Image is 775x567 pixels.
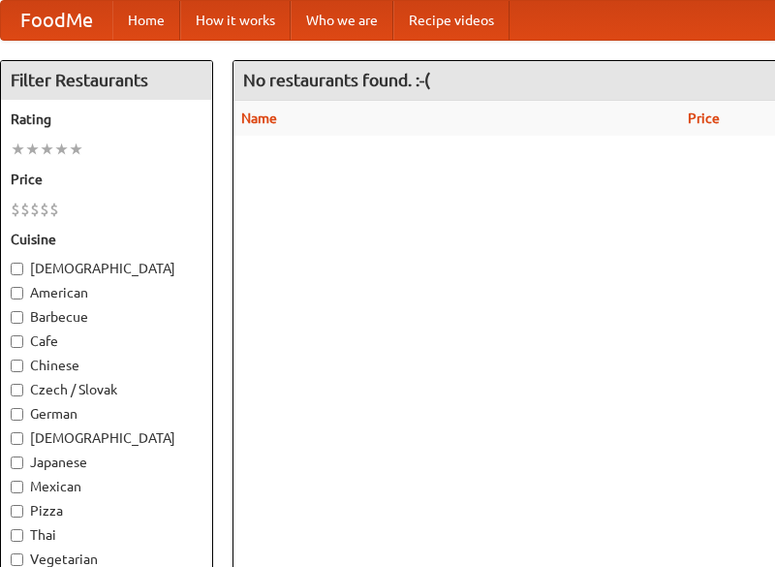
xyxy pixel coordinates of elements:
label: Barbecue [11,307,202,327]
li: $ [40,199,49,220]
label: [DEMOGRAPHIC_DATA] [11,259,202,278]
a: Recipe videos [393,1,510,40]
input: Cafe [11,335,23,348]
li: $ [20,199,30,220]
input: [DEMOGRAPHIC_DATA] [11,432,23,445]
input: Thai [11,529,23,542]
li: ★ [69,139,83,160]
label: Chinese [11,356,202,375]
h5: Rating [11,110,202,129]
label: Czech / Slovak [11,380,202,399]
li: $ [30,199,40,220]
input: [DEMOGRAPHIC_DATA] [11,263,23,275]
li: $ [11,199,20,220]
label: Cafe [11,331,202,351]
ng-pluralize: No restaurants found. :-( [243,71,430,89]
label: Thai [11,525,202,545]
li: ★ [11,139,25,160]
input: Chinese [11,360,23,372]
input: Japanese [11,457,23,469]
input: Barbecue [11,311,23,324]
label: Japanese [11,453,202,472]
a: How it works [180,1,291,40]
li: $ [49,199,59,220]
label: German [11,404,202,424]
a: FoodMe [1,1,112,40]
h5: Cuisine [11,230,202,249]
label: Pizza [11,501,202,520]
input: Pizza [11,505,23,518]
li: ★ [54,139,69,160]
li: ★ [25,139,40,160]
input: Vegetarian [11,553,23,566]
a: Home [112,1,180,40]
a: Name [241,110,277,126]
input: American [11,287,23,299]
input: Czech / Slovak [11,384,23,396]
label: American [11,283,202,302]
h5: Price [11,170,202,189]
h4: Filter Restaurants [1,61,212,100]
input: Mexican [11,481,23,493]
label: Mexican [11,477,202,496]
input: German [11,408,23,421]
label: [DEMOGRAPHIC_DATA] [11,428,202,448]
li: ★ [40,139,54,160]
a: Who we are [291,1,393,40]
a: Price [688,110,720,126]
